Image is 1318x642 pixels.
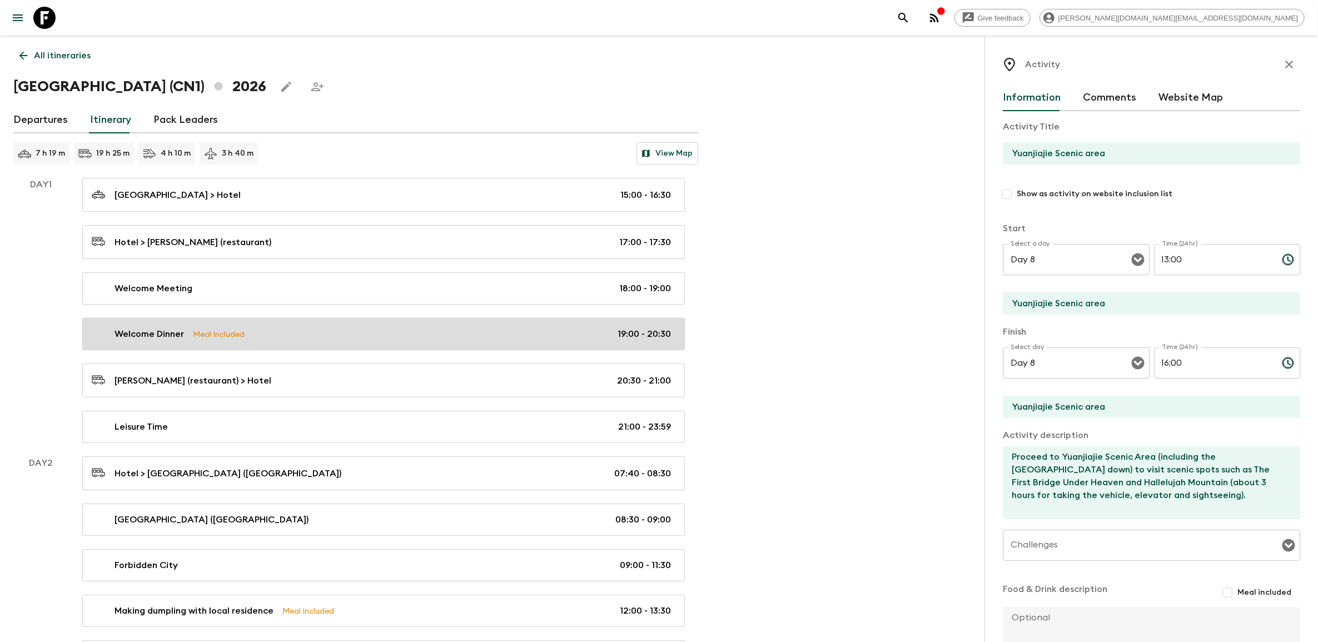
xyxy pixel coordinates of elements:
[1237,587,1291,598] span: Meal included
[1011,342,1045,352] label: Select day
[153,107,218,133] a: Pack Leaders
[1154,244,1273,275] input: hh:mm
[82,595,685,627] a: Making dumpling with local residenceMeal Included12:00 - 13:30
[1003,583,1107,603] p: Food & Drink description
[618,420,671,434] p: 21:00 - 23:59
[1083,84,1136,111] button: Comments
[620,188,671,202] p: 15:00 - 16:30
[82,318,685,350] a: Welcome DinnerMeal Included19:00 - 20:30
[1158,84,1223,111] button: Website Map
[82,549,685,581] a: Forbidden City09:00 - 11:30
[972,14,1030,22] span: Give feedback
[1162,342,1198,352] label: Time (24hr)
[7,7,29,29] button: menu
[306,76,329,98] span: Share this itinerary
[619,236,671,249] p: 17:00 - 17:30
[82,504,685,536] a: [GEOGRAPHIC_DATA] ([GEOGRAPHIC_DATA])08:30 - 09:00
[275,76,297,98] button: Edit this itinerary
[222,148,253,159] p: 3 h 40 m
[617,374,671,387] p: 20:30 - 21:00
[1154,347,1273,379] input: hh:mm
[620,604,671,618] p: 12:00 - 13:30
[618,327,671,341] p: 19:00 - 20:30
[1052,14,1304,22] span: [PERSON_NAME][DOMAIN_NAME][EMAIL_ADDRESS][DOMAIN_NAME]
[115,420,168,434] p: Leisure Time
[34,49,91,62] p: All itineraries
[82,178,685,212] a: [GEOGRAPHIC_DATA] > Hotel15:00 - 16:30
[1003,325,1300,339] p: Finish
[614,467,671,480] p: 07:40 - 08:30
[82,364,685,397] a: [PERSON_NAME] (restaurant) > Hotel20:30 - 21:00
[161,148,191,159] p: 4 h 10 m
[1003,142,1291,165] input: E.g Hozuagawa boat tour
[1277,352,1299,374] button: Choose time, selected time is 4:00 PM
[96,148,130,159] p: 19 h 25 m
[620,559,671,572] p: 09:00 - 11:30
[1162,239,1198,248] label: Time (24hr)
[1003,292,1291,315] input: Start Location
[115,188,241,202] p: [GEOGRAPHIC_DATA] > Hotel
[115,559,178,572] p: Forbidden City
[1011,239,1050,248] label: Select a day
[13,107,68,133] a: Departures
[1003,120,1300,133] p: Activity Title
[115,374,271,387] p: [PERSON_NAME] (restaurant) > Hotel
[82,272,685,305] a: Welcome Meeting18:00 - 19:00
[1003,84,1061,111] button: Information
[1025,58,1060,71] p: Activity
[36,148,65,159] p: 7 h 19 m
[615,513,671,526] p: 08:30 - 09:00
[82,225,685,259] a: Hotel > [PERSON_NAME] (restaurant)17:00 - 17:30
[1003,396,1291,418] input: End Location (leave blank if same as Start)
[115,282,192,295] p: Welcome Meeting
[1003,429,1300,442] p: Activity description
[619,282,671,295] p: 18:00 - 19:00
[82,456,685,490] a: Hotel > [GEOGRAPHIC_DATA] ([GEOGRAPHIC_DATA])07:40 - 08:30
[82,411,685,443] a: Leisure Time21:00 - 23:59
[115,236,271,249] p: Hotel > [PERSON_NAME] (restaurant)
[636,142,698,165] button: View Map
[13,76,266,98] h1: [GEOGRAPHIC_DATA] (CN1) 2026
[90,107,131,133] a: Itinerary
[1277,248,1299,271] button: Choose time, selected time is 1:00 PM
[13,178,69,191] p: Day 1
[1040,9,1305,27] div: [PERSON_NAME][DOMAIN_NAME][EMAIL_ADDRESS][DOMAIN_NAME]
[13,44,97,67] a: All itineraries
[1130,252,1146,267] button: Open
[1003,446,1291,519] textarea: Proceed to Yuanjiajie Scenic Area (including the [GEOGRAPHIC_DATA] down) to visit scenic spots su...
[115,467,341,480] p: Hotel > [GEOGRAPHIC_DATA] ([GEOGRAPHIC_DATA])
[1130,355,1146,371] button: Open
[115,604,273,618] p: Making dumpling with local residence
[282,605,334,617] p: Meal Included
[1003,222,1300,235] p: Start
[193,328,245,340] p: Meal Included
[954,9,1031,27] a: Give feedback
[115,513,309,526] p: [GEOGRAPHIC_DATA] ([GEOGRAPHIC_DATA])
[115,327,184,341] p: Welcome Dinner
[13,456,69,470] p: Day 2
[1281,538,1296,553] button: Open
[892,7,914,29] button: search adventures
[1017,188,1172,200] span: Show as activity on website inclusion list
